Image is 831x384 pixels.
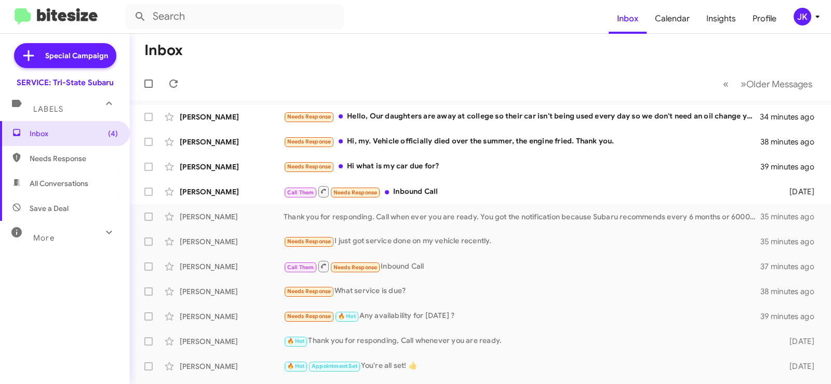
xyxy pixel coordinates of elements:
[333,264,378,271] span: Needs Response
[180,112,284,122] div: [PERSON_NAME]
[287,113,331,120] span: Needs Response
[180,311,284,322] div: [PERSON_NAME]
[760,162,823,172] div: 39 minutes ago
[14,43,116,68] a: Special Campaign
[144,42,183,59] h1: Inbox
[287,264,314,271] span: Call Them
[108,128,118,139] span: (4)
[284,211,760,222] div: Thank you for responding. Call when ever you are ready. You got the notification because Subaru r...
[126,4,344,29] input: Search
[284,360,775,372] div: You're all set! 👍
[775,361,823,372] div: [DATE]
[760,236,823,247] div: 35 minutes ago
[284,111,760,123] div: Hello, Our daughters are away at college so their car isn't being used every day so we don't need...
[284,310,760,322] div: Any availability for [DATE] ?
[287,363,305,369] span: 🔥 Hot
[30,178,88,189] span: All Conversations
[180,336,284,347] div: [PERSON_NAME]
[760,311,823,322] div: 39 minutes ago
[287,138,331,145] span: Needs Response
[760,211,823,222] div: 35 minutes ago
[284,260,760,273] div: Inbound Call
[287,163,331,170] span: Needs Response
[312,363,357,369] span: Appointment Set
[794,8,811,25] div: JK
[30,203,69,214] span: Save a Deal
[717,73,819,95] nav: Page navigation example
[333,189,378,196] span: Needs Response
[30,128,118,139] span: Inbox
[284,185,775,198] div: Inbound Call
[180,137,284,147] div: [PERSON_NAME]
[287,313,331,320] span: Needs Response
[30,153,118,164] span: Needs Response
[746,78,812,90] span: Older Messages
[287,338,305,345] span: 🔥 Hot
[287,238,331,245] span: Needs Response
[17,77,114,88] div: SERVICE: Tri-State Subaru
[775,187,823,197] div: [DATE]
[760,112,823,122] div: 34 minutes ago
[647,4,698,34] a: Calendar
[180,236,284,247] div: [PERSON_NAME]
[723,77,729,90] span: «
[338,313,356,320] span: 🔥 Hot
[717,73,735,95] button: Previous
[284,161,760,173] div: Hi what is my car due for?
[180,187,284,197] div: [PERSON_NAME]
[180,261,284,272] div: [PERSON_NAME]
[760,261,823,272] div: 37 minutes ago
[785,8,820,25] button: JK
[180,162,284,172] div: [PERSON_NAME]
[287,189,314,196] span: Call Them
[734,73,819,95] button: Next
[180,211,284,222] div: [PERSON_NAME]
[760,137,823,147] div: 38 minutes ago
[287,288,331,295] span: Needs Response
[284,235,760,247] div: I just got service done on my vehicle recently.
[284,136,760,148] div: Hi, my. Vehicle officially died over the summer, the engine fried. Thank you.
[45,50,108,61] span: Special Campaign
[33,233,55,243] span: More
[33,104,63,114] span: Labels
[180,361,284,372] div: [PERSON_NAME]
[609,4,647,34] a: Inbox
[741,77,746,90] span: »
[284,335,775,347] div: Thank you for responding, Call whenever you are ready.
[744,4,785,34] a: Profile
[698,4,744,34] a: Insights
[284,285,760,297] div: What service is due?
[180,286,284,297] div: [PERSON_NAME]
[775,336,823,347] div: [DATE]
[760,286,823,297] div: 38 minutes ago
